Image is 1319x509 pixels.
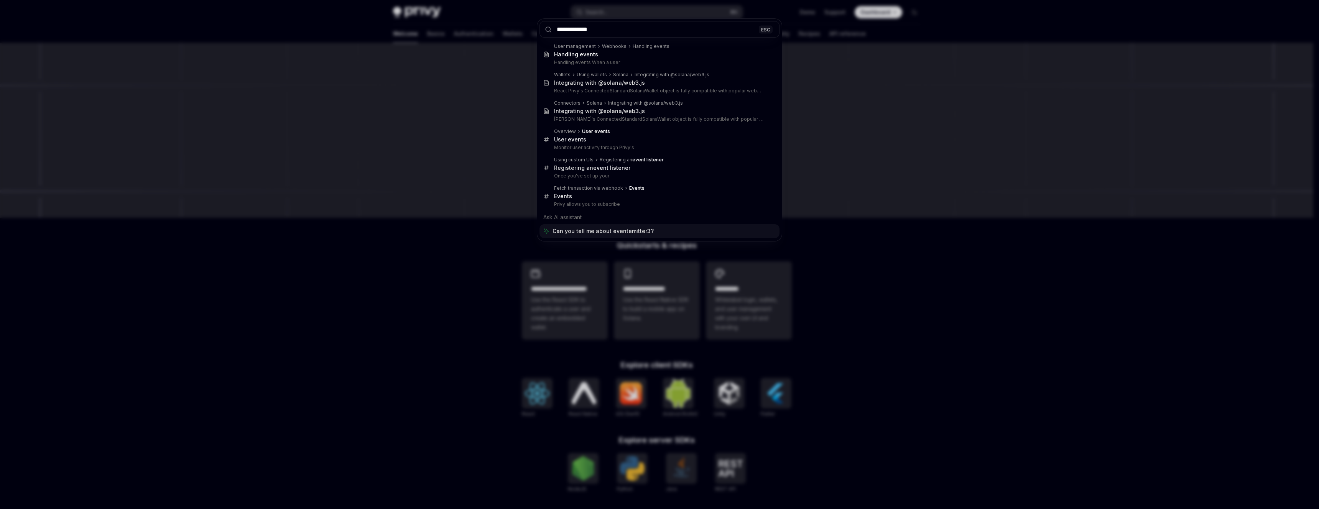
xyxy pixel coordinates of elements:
div: Connectors [554,100,581,106]
div: Solana [613,72,628,78]
b: Events [554,193,572,199]
div: Integrating with @solana/web3.js [635,72,709,78]
div: Integrating with @solana/web3.js [608,100,683,106]
span: Can you tell me about eventemitter3? [553,227,654,235]
div: Wallets [554,72,571,78]
b: event listener [593,164,630,171]
div: Fetch transaction via webhook [554,185,623,191]
b: User events [582,128,610,134]
div: Registering an [600,157,664,163]
div: Overview [554,128,576,135]
div: Ask AI assistant [539,210,780,224]
p: Monitor user activity through Privy's [554,144,763,151]
div: Webhooks [602,43,627,49]
div: Using custom UIs [554,157,594,163]
b: Handling events [554,51,598,57]
div: Solana [587,100,602,106]
div: User management [554,43,596,49]
div: Using wallets [577,72,607,78]
div: Registering an [554,164,630,171]
div: Handling events [633,43,669,49]
p: Privy allows you to subscribe [554,201,763,207]
div: Integrating with @solana/web3.js [554,108,645,115]
b: Events [629,185,645,191]
div: ESC [759,25,773,33]
b: User events [554,136,586,143]
p: React Privy's ConnectedStandardSolanaWallet object is fully compatible with popular web3 libraries [554,88,763,94]
b: event listener [632,157,664,163]
p: Handling events When a user [554,59,763,66]
div: Integrating with @solana/web3.js [554,79,645,86]
p: Once you've set up your [554,173,763,179]
p: [PERSON_NAME]'s ConnectedStandardSolanaWallet object is fully compatible with popular web3 librar... [554,116,763,122]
